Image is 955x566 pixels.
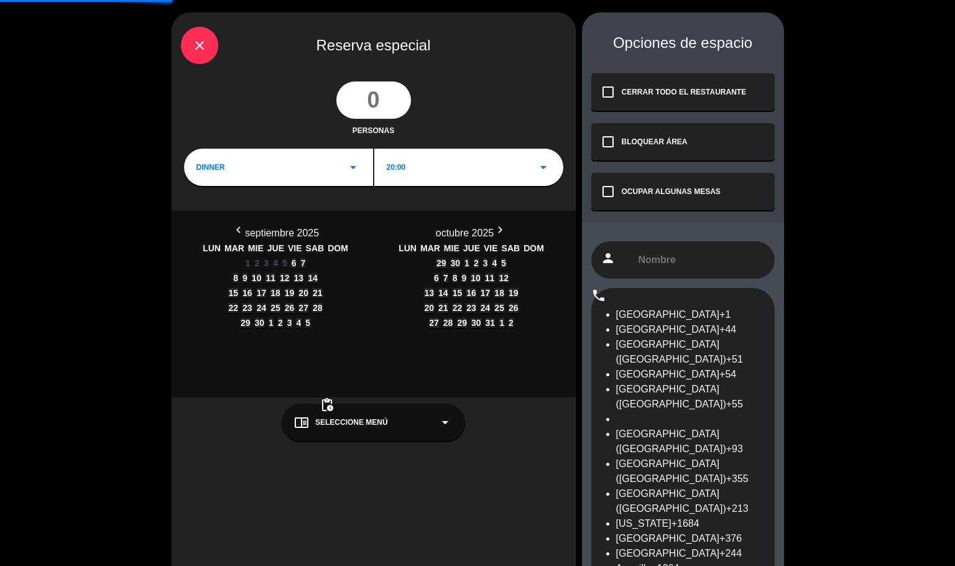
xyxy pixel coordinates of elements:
[285,288,295,298] span: 19
[292,258,297,268] span: 6
[203,243,221,253] span: LUN
[443,318,453,328] span: 28
[494,288,504,298] span: 18
[622,86,747,98] div: CERRAR TODO EL RESTAURANTE
[273,258,278,268] span: 4
[466,288,476,298] span: 16
[637,252,765,268] input: Nombre
[719,369,736,379] span: +54
[484,243,498,253] span: VIE
[444,243,459,253] span: MIE
[601,134,616,149] i: check_box_outline_blank
[436,228,494,238] span: octubre 2025
[438,303,448,313] span: 21
[616,533,720,544] span: [GEOGRAPHIC_DATA]
[601,251,616,266] i: person
[492,258,497,268] span: 4
[616,488,726,514] span: [GEOGRAPHIC_DATA] (‫[GEOGRAPHIC_DATA]‬‎)
[436,258,446,268] span: 29
[494,303,504,313] span: 25
[346,160,361,175] i: arrow_drop_down
[485,273,495,283] span: 11
[509,288,519,298] span: 19
[294,415,309,430] i: chrome_reader_mode
[336,81,411,119] input: 0
[622,136,688,147] div: BLOQUEAR ÁREA
[246,258,251,268] span: 1
[257,288,267,298] span: 17
[328,243,348,253] span: DOM
[280,273,290,283] span: 12
[726,503,749,514] span: +213
[255,318,265,328] span: 30
[719,324,736,335] span: +44
[616,369,720,379] span: [GEOGRAPHIC_DATA]
[509,318,514,328] span: 2
[399,243,417,253] span: LUN
[591,288,606,303] i: phone
[502,243,520,253] span: SAB
[719,533,742,544] span: +376
[298,303,308,313] span: 27
[296,318,301,328] span: 4
[443,273,448,283] span: 7
[616,458,726,484] span: [GEOGRAPHIC_DATA] ([GEOGRAPHIC_DATA])
[270,288,280,298] span: 18
[499,273,509,283] span: 12
[483,258,488,268] span: 3
[265,273,275,283] span: 11
[313,303,323,313] span: 28
[457,318,467,328] span: 29
[616,339,726,364] span: [GEOGRAPHIC_DATA] ([GEOGRAPHIC_DATA])
[285,303,295,313] span: 26
[257,303,267,313] span: 24
[671,518,699,529] span: +1684
[305,318,310,328] span: 5
[282,258,287,268] span: 5
[616,429,726,454] span: [GEOGRAPHIC_DATA] (‫[GEOGRAPHIC_DATA]‬‎)
[474,258,479,268] span: 2
[461,273,466,283] span: 9
[172,12,576,75] div: Reserva especial
[536,160,551,175] i: arrow_drop_down
[471,273,481,283] span: 10
[255,258,260,268] span: 2
[616,548,720,559] span: [GEOGRAPHIC_DATA]
[233,273,238,283] span: 8
[196,162,225,173] span: DINNER
[726,443,743,454] span: +93
[424,288,434,298] span: 13
[616,309,720,320] span: [GEOGRAPHIC_DATA]
[224,243,244,253] span: MAR
[192,38,207,53] i: close
[248,243,264,253] span: MIE
[451,258,461,268] span: 30
[308,273,318,283] span: 14
[228,303,238,313] span: 22
[353,125,394,136] span: personas
[726,354,743,364] span: +51
[726,473,749,484] span: +355
[616,518,671,529] span: [US_STATE]
[267,243,284,253] span: JUE
[601,85,616,100] i: check_box_outline_blank
[501,258,506,268] span: 5
[300,258,305,268] span: 7
[453,288,463,298] span: 15
[241,318,251,328] span: 29
[601,184,616,199] i: check_box_outline_blank
[719,548,742,559] span: +244
[313,288,323,298] span: 21
[306,243,325,253] span: SAB
[287,318,292,328] span: 3
[434,273,439,283] span: 6
[616,384,726,409] span: [GEOGRAPHIC_DATA] ([GEOGRAPHIC_DATA])
[232,223,245,236] i: chevron_left
[453,303,463,313] span: 22
[424,303,434,313] span: 20
[499,318,504,328] span: 1
[524,243,544,253] span: DOM
[298,288,308,298] span: 20
[269,318,274,328] span: 1
[387,162,406,173] span: 20:00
